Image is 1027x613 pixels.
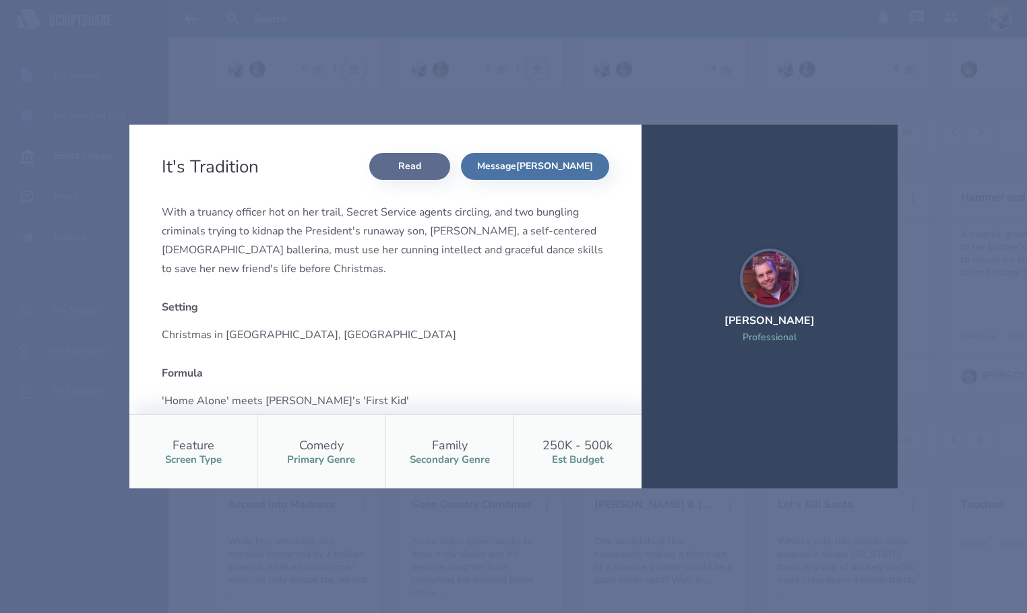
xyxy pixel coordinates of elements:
[162,366,609,381] div: Formula
[724,331,815,344] div: Professional
[461,153,609,180] button: Message[PERSON_NAME]
[724,249,815,360] a: [PERSON_NAME]Professional
[552,453,604,466] div: Est Budget
[410,453,490,466] div: Secondary Genre
[162,300,609,315] div: Setting
[162,203,609,278] div: With a truancy officer hot on her trail, Secret Service agents circling, and two bungling crimina...
[299,437,344,453] div: Comedy
[162,391,609,410] div: 'Home Alone' meets [PERSON_NAME]'s 'First Kid'
[542,437,613,453] div: 250K - 500k
[432,437,468,453] div: Family
[165,453,222,466] div: Screen Type
[173,437,214,453] div: Feature
[369,153,450,180] a: Read
[162,325,609,344] div: Christmas in [GEOGRAPHIC_DATA], [GEOGRAPHIC_DATA]
[162,155,264,179] h2: It's Tradition
[740,249,799,308] img: user_1718118867-crop.jpg
[287,453,355,466] div: Primary Genre
[724,313,815,328] div: [PERSON_NAME]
